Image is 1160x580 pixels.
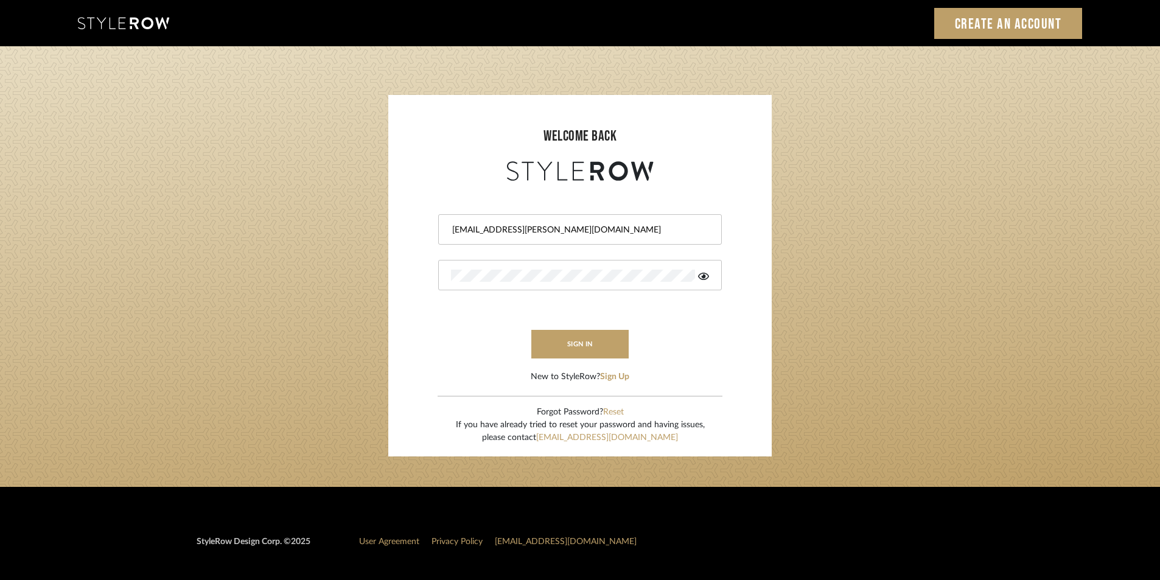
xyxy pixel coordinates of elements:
[432,537,483,546] a: Privacy Policy
[451,224,706,236] input: Email Address
[600,371,629,383] button: Sign Up
[495,537,637,546] a: [EMAIL_ADDRESS][DOMAIN_NAME]
[197,536,310,558] div: StyleRow Design Corp. ©2025
[934,8,1083,39] a: Create an Account
[603,406,624,419] button: Reset
[536,433,678,442] a: [EMAIL_ADDRESS][DOMAIN_NAME]
[456,419,705,444] div: If you have already tried to reset your password and having issues, please contact
[531,371,629,383] div: New to StyleRow?
[456,406,705,419] div: Forgot Password?
[531,330,629,358] button: sign in
[359,537,419,546] a: User Agreement
[400,125,760,147] div: welcome back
